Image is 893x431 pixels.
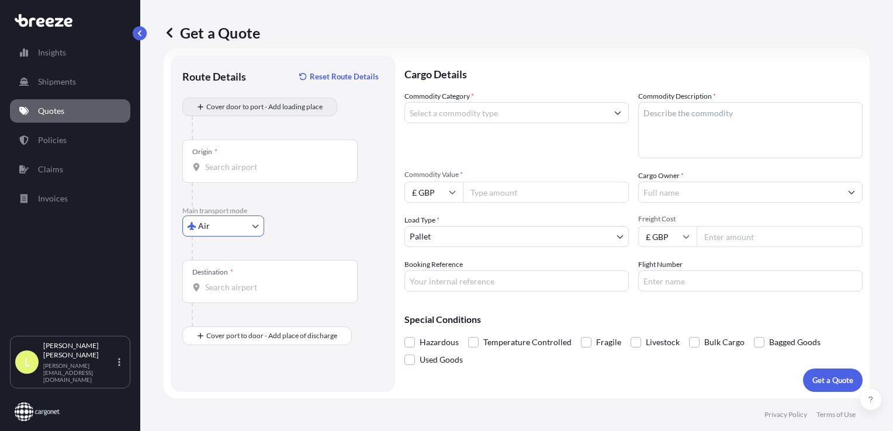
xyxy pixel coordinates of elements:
button: Select transport [182,215,264,237]
label: Cargo Owner [638,170,684,182]
label: Flight Number [638,259,683,270]
input: Destination [205,281,343,293]
input: Full name [639,182,841,203]
span: Commodity Value [404,170,629,179]
p: Route Details [182,69,246,84]
a: Terms of Use [816,410,856,419]
span: Cover door to port - Add loading place [206,101,323,113]
span: Freight Cost [638,214,863,224]
div: Origin [192,147,217,157]
p: Claims [38,164,63,175]
input: Your internal reference [404,270,629,291]
button: Cover door to port - Add loading place [182,98,337,116]
p: Get a Quote [812,374,853,386]
a: Policies [10,128,130,152]
a: Quotes [10,99,130,123]
input: Type amount [463,182,629,203]
div: Destination [192,267,233,277]
span: Load Type [404,214,439,226]
input: Enter name [638,270,863,291]
span: Hazardous [420,333,459,351]
p: Special Conditions [404,315,863,324]
a: Shipments [10,70,130,93]
a: Invoices [10,187,130,210]
input: Select a commodity type [405,102,607,123]
span: Cover port to door - Add place of discharge [206,330,337,342]
label: Commodity Category [404,91,474,102]
a: Privacy Policy [764,410,807,419]
span: Temperature Controlled [483,333,572,351]
p: Main transport mode [182,206,383,215]
img: organization-logo [15,402,60,421]
span: Livestock [646,333,680,351]
button: Reset Route Details [293,67,383,86]
button: Show suggestions [841,182,862,203]
button: Show suggestions [607,102,628,123]
input: Origin [205,161,343,173]
a: Insights [10,41,130,64]
p: Get a Quote [164,23,260,42]
span: L [25,356,30,368]
span: Pallet [410,231,431,242]
span: Bagged Goods [769,333,821,351]
p: [PERSON_NAME] [PERSON_NAME] [43,341,116,360]
p: Policies [38,134,67,146]
a: Claims [10,158,130,181]
button: Pallet [404,226,629,247]
span: Air [198,220,210,232]
span: Bulk Cargo [704,333,745,351]
p: Shipments [38,76,76,88]
input: Enter amount [697,226,863,247]
label: Booking Reference [404,259,463,270]
button: Cover port to door - Add place of discharge [182,326,352,345]
button: Get a Quote [803,369,863,392]
p: Invoices [38,193,68,204]
span: Used Goods [420,351,463,369]
label: Commodity Description [638,91,716,102]
p: [PERSON_NAME][EMAIL_ADDRESS][DOMAIN_NAME] [43,362,116,383]
span: Fragile [596,333,621,351]
p: Reset Route Details [310,71,379,82]
p: Insights [38,47,66,58]
p: Cargo Details [404,55,863,91]
p: Quotes [38,105,64,117]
